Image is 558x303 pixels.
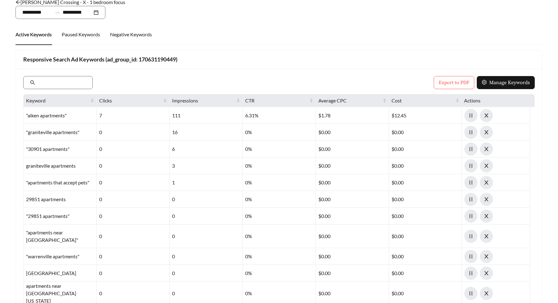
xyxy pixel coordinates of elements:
[480,163,493,169] span: close
[480,146,493,152] span: close
[97,141,170,157] div: 0
[480,193,493,206] button: close
[465,233,477,239] span: pause
[480,233,493,239] span: close
[480,230,493,243] button: close
[316,191,389,208] div: $0.00
[480,213,493,219] span: close
[24,124,97,141] div: "graniteville apartments"
[464,267,477,280] button: pause
[99,97,162,104] span: Clicks
[243,265,316,282] div: 0%
[245,97,255,103] span: CTR
[464,230,477,243] button: pause
[389,248,462,265] div: $0.00
[464,193,477,206] button: pause
[480,176,493,189] button: close
[170,248,243,265] div: 0
[480,210,493,223] button: close
[15,31,52,38] div: Active Keywords
[110,31,152,38] div: Negative Keywords
[462,94,535,107] th: Actions
[316,208,389,224] div: $0.00
[170,124,243,141] div: 16
[389,107,462,124] div: $12.45
[316,157,389,174] div: $0.00
[480,291,493,296] span: close
[434,76,474,89] button: Export to PDF
[465,254,477,259] span: pause
[389,124,462,141] div: $0.00
[480,126,493,139] button: close
[464,142,477,156] button: pause
[24,224,97,248] div: "apartments near [GEOGRAPHIC_DATA]"
[24,141,97,157] div: "30901 apartments"
[464,176,477,189] button: pause
[480,267,493,280] button: close
[97,124,170,141] div: 0
[465,270,477,276] span: pause
[170,224,243,248] div: 0
[464,126,477,139] button: pause
[243,107,316,124] div: 6.31%
[389,157,462,174] div: $0.00
[465,163,477,169] span: pause
[170,157,243,174] div: 3
[24,157,97,174] div: graniteville apartments
[480,250,493,263] button: close
[389,224,462,248] div: $0.00
[316,224,389,248] div: $0.00
[465,129,477,135] span: pause
[465,180,477,185] span: pause
[480,109,493,122] button: close
[477,76,535,89] button: settingManage Keywords
[316,174,389,191] div: $0.00
[170,208,243,224] div: 0
[97,191,170,208] div: 0
[316,107,389,124] div: $1.78
[482,80,487,86] span: setting
[464,210,477,223] button: pause
[55,10,60,15] span: to
[243,191,316,208] div: 0%
[316,124,389,141] div: $0.00
[243,248,316,265] div: 0%
[465,213,477,219] span: pause
[480,270,493,276] span: close
[170,265,243,282] div: 0
[389,265,462,282] div: $0.00
[464,287,477,300] button: pause
[26,97,89,104] span: Keyword
[439,79,469,86] span: Export to PDF
[316,141,389,157] div: $0.00
[392,97,455,104] span: Cost
[24,265,97,282] div: [GEOGRAPHIC_DATA]
[97,248,170,265] div: 0
[243,157,316,174] div: 0%
[24,107,97,124] div: "aiken apartments"
[24,191,97,208] div: 29851 apartments
[243,224,316,248] div: 0%
[480,113,493,118] span: close
[97,157,170,174] div: 0
[316,248,389,265] div: $0.00
[170,107,243,124] div: 111
[389,191,462,208] div: $0.00
[243,124,316,141] div: 0%
[465,197,477,202] span: pause
[170,141,243,157] div: 6
[243,208,316,224] div: 0%
[97,265,170,282] div: 0
[389,208,462,224] div: $0.00
[489,79,530,86] span: Manage Keywords
[243,141,316,157] div: 0%
[30,80,35,85] span: search
[316,265,389,282] div: $0.00
[170,174,243,191] div: 1
[97,107,170,124] div: 7
[464,109,477,122] button: pause
[97,208,170,224] div: 0
[62,31,100,38] div: Paused Keywords
[24,174,97,191] div: "apartments that accept pets"
[24,248,97,265] div: "warrenville apartments"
